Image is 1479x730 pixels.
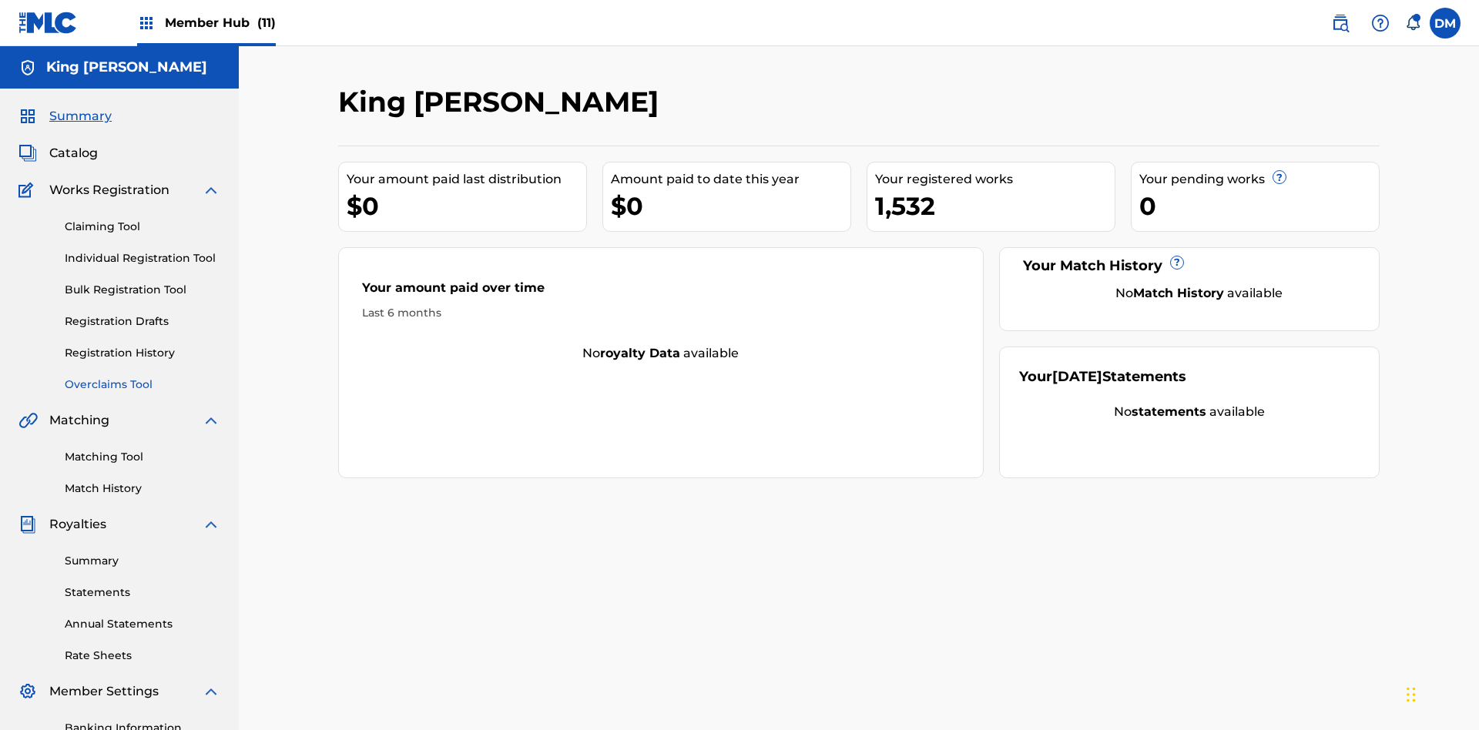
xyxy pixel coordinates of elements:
[1365,8,1396,39] div: Help
[65,377,220,393] a: Overclaims Tool
[49,181,169,199] span: Works Registration
[18,144,37,162] img: Catalog
[1331,14,1350,32] img: search
[362,279,960,305] div: Your amount paid over time
[18,515,37,534] img: Royalties
[49,107,112,126] span: Summary
[347,189,586,223] div: $0
[46,59,207,76] h5: King McTesterson
[18,12,78,34] img: MLC Logo
[611,170,850,189] div: Amount paid to date this year
[65,553,220,569] a: Summary
[65,250,220,266] a: Individual Registration Tool
[1171,256,1183,269] span: ?
[362,305,960,321] div: Last 6 months
[202,181,220,199] img: expand
[65,313,220,330] a: Registration Drafts
[18,682,37,701] img: Member Settings
[1430,8,1461,39] div: User Menu
[1019,403,1360,421] div: No available
[18,181,39,199] img: Works Registration
[137,14,156,32] img: Top Rightsholders
[65,584,220,601] a: Statements
[1019,256,1360,276] div: Your Match History
[49,515,106,534] span: Royalties
[65,449,220,465] a: Matching Tool
[1407,671,1416,718] div: Drag
[202,411,220,430] img: expand
[18,107,37,126] img: Summary
[347,170,586,189] div: Your amount paid last distribution
[18,144,98,162] a: CatalogCatalog
[875,170,1115,189] div: Your registered works
[600,346,680,360] strong: royalty data
[65,481,220,497] a: Match History
[18,411,38,430] img: Matching
[49,682,159,701] span: Member Settings
[49,144,98,162] span: Catalog
[65,219,220,235] a: Claiming Tool
[1371,14,1390,32] img: help
[65,648,220,664] a: Rate Sheets
[165,14,276,32] span: Member Hub
[257,15,276,30] span: (11)
[18,107,112,126] a: SummarySummary
[1405,15,1420,31] div: Notifications
[1139,189,1379,223] div: 0
[65,616,220,632] a: Annual Statements
[875,189,1115,223] div: 1,532
[202,515,220,534] img: expand
[202,682,220,701] img: expand
[611,189,850,223] div: $0
[339,344,983,363] div: No available
[49,411,109,430] span: Matching
[1273,171,1286,183] span: ?
[18,59,37,77] img: Accounts
[1402,656,1479,730] iframe: Chat Widget
[65,282,220,298] a: Bulk Registration Tool
[1325,8,1356,39] a: Public Search
[1139,170,1379,189] div: Your pending works
[1038,284,1360,303] div: No available
[1133,286,1224,300] strong: Match History
[65,345,220,361] a: Registration History
[1052,368,1102,385] span: [DATE]
[1132,404,1206,419] strong: statements
[338,85,666,119] h2: King [PERSON_NAME]
[1019,367,1186,387] div: Your Statements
